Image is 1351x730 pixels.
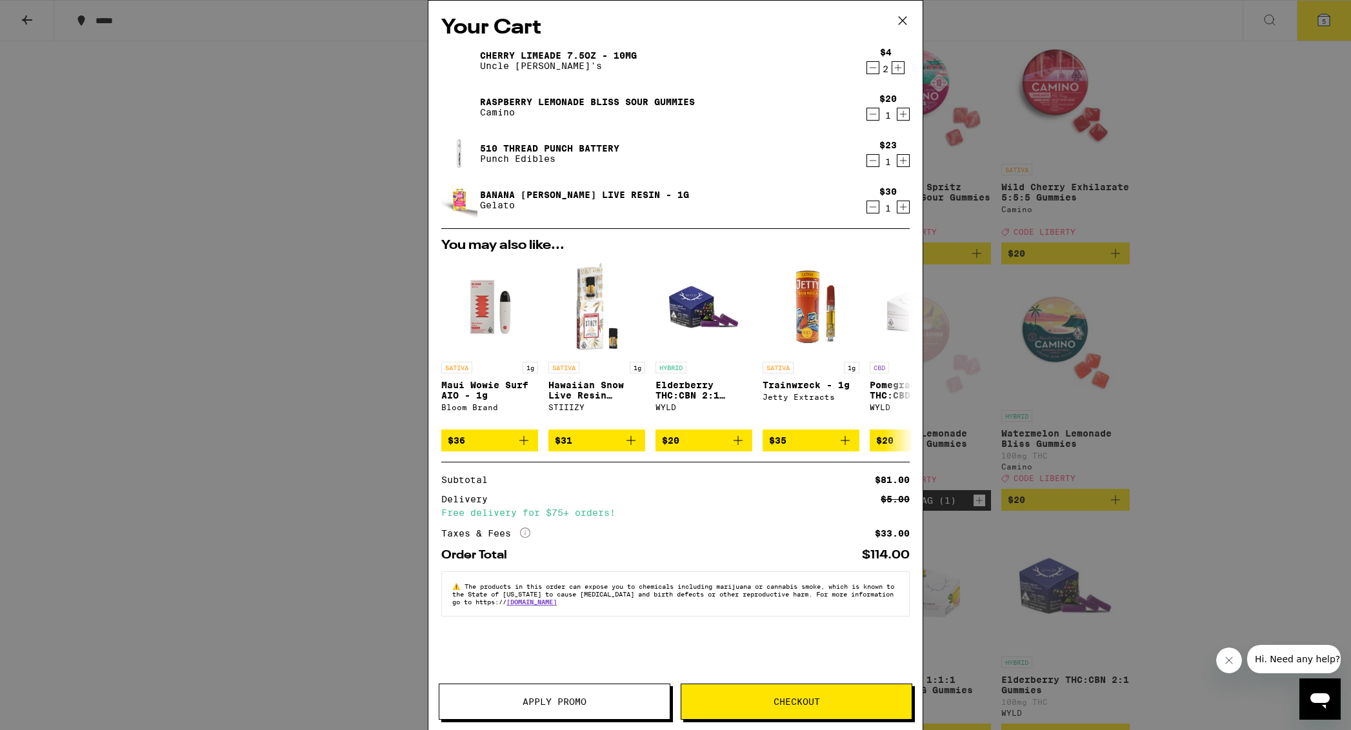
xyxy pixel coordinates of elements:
a: Open page for Pomegranate 1:1 THC:CBD Gummies from WYLD [870,259,966,429]
p: CBD [870,362,889,373]
div: $33.00 [875,529,910,538]
button: Decrement [866,154,879,167]
div: Subtotal [441,475,497,484]
button: Decrement [866,61,879,74]
button: Add to bag [441,429,538,451]
span: $36 [448,435,465,446]
iframe: Message from company [1247,645,1341,673]
p: Pomegranate 1:1 THC:CBD Gummies [870,380,966,400]
img: Raspberry Lemonade Bliss Sour Gummies [441,89,477,125]
span: Apply Promo [523,697,586,706]
div: $20 [879,94,897,104]
p: Punch Edibles [480,153,619,164]
img: STIIIZY - Hawaiian Snow Live Resin Liquid Diamonds - 1g [548,259,645,355]
button: Apply Promo [439,684,670,720]
p: SATIVA [548,362,579,373]
button: Decrement [866,201,879,213]
button: Add to bag [548,429,645,451]
div: $81.00 [875,475,910,484]
div: Delivery [441,495,497,504]
div: Jetty Extracts [763,393,859,401]
img: Banana Runtz Live Resin - 1g [441,182,477,218]
iframe: Button to launch messaging window [1299,678,1341,720]
button: Checkout [681,684,912,720]
span: $31 [555,435,572,446]
p: Elderberry THC:CBN 2:1 Gummies [655,380,752,400]
p: Gelato [480,200,689,210]
a: [DOMAIN_NAME] [506,598,557,606]
img: WYLD - Elderberry THC:CBN 2:1 Gummies [655,259,752,355]
span: ⚠️ [452,582,465,590]
div: 1 [879,203,897,213]
p: Trainwreck - 1g [763,380,859,390]
div: $5.00 [881,495,910,504]
span: The products in this order can expose you to chemicals including marijuana or cannabis smoke, whi... [452,582,894,606]
p: 1g [630,362,645,373]
span: $20 [662,435,679,446]
span: Checkout [774,697,820,706]
span: $20 [876,435,894,446]
div: $23 [879,140,897,150]
span: $35 [769,435,786,446]
p: SATIVA [763,362,794,373]
a: Open page for Maui Wowie Surf AIO - 1g from Bloom Brand [441,259,538,429]
a: Cherry Limeade 7.5oz - 10mg [480,50,637,61]
a: Raspberry Lemonade Bliss Sour Gummies [480,97,695,107]
div: Taxes & Fees [441,528,530,539]
a: Open page for Hawaiian Snow Live Resin Liquid Diamonds - 1g from STIIIZY [548,259,645,429]
div: 2 [880,64,892,74]
div: 1 [879,157,897,167]
a: Open page for Trainwreck - 1g from Jetty Extracts [763,259,859,429]
p: Maui Wowie Surf AIO - 1g [441,380,538,400]
img: Jetty Extracts - Trainwreck - 1g [763,259,859,355]
a: 510 Thread Punch Battery [480,143,619,153]
div: $30 [879,186,897,197]
div: Order Total [441,549,516,561]
img: WYLD - Pomegranate 1:1 THC:CBD Gummies [870,259,966,355]
button: Add to bag [655,429,752,451]
img: Bloom Brand - Maui Wowie Surf AIO - 1g [441,259,538,355]
h2: Your Cart [441,14,910,43]
div: WYLD [655,403,752,411]
button: Decrement [866,108,879,121]
button: Increment [897,201,910,213]
button: Increment [892,61,905,74]
img: 510 Thread Punch Battery [441,135,477,172]
a: Banana [PERSON_NAME] Live Resin - 1g [480,190,689,200]
div: Bloom Brand [441,403,538,411]
img: Cherry Limeade 7.5oz - 10mg [441,43,477,79]
button: Increment [897,154,910,167]
p: Hawaiian Snow Live Resin Liquid Diamonds - 1g [548,380,645,400]
div: $4 [880,47,892,57]
button: Add to bag [870,429,966,451]
button: Add to bag [763,429,859,451]
div: WYLD [870,403,966,411]
div: STIIIZY [548,403,645,411]
div: $114.00 [862,549,910,561]
iframe: Close message [1216,647,1242,673]
a: Open page for Elderberry THC:CBN 2:1 Gummies from WYLD [655,259,752,429]
p: Uncle [PERSON_NAME]'s [480,61,637,71]
p: Camino [480,107,695,117]
h2: You may also like... [441,239,910,252]
div: Free delivery for $75+ orders! [441,508,910,517]
p: 1g [844,362,859,373]
button: Increment [897,108,910,121]
p: HYBRID [655,362,686,373]
p: 1g [523,362,538,373]
div: 1 [879,110,897,121]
